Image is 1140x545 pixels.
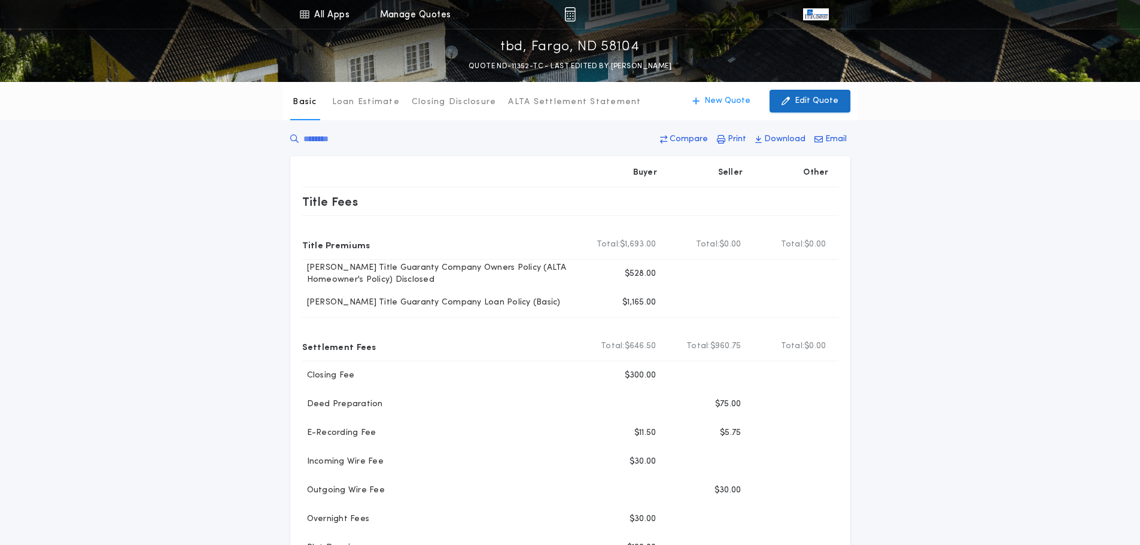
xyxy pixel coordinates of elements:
b: Total: [686,340,710,352]
p: Closing Fee [302,370,355,382]
p: Email [825,133,847,145]
p: QUOTE ND-11352-TC - LAST EDITED BY [PERSON_NAME] [469,60,671,72]
span: $0.00 [804,340,826,352]
p: [PERSON_NAME] Title Guaranty Company Owners Policy (ALTA Homeowner's Policy) Disclosed [302,262,581,286]
button: Edit Quote [770,90,850,112]
p: $5.75 [720,427,741,439]
button: Download [752,129,809,150]
button: Compare [656,129,712,150]
span: $1,693.00 [620,239,656,251]
p: Seller [718,167,743,179]
p: Buyer [633,167,657,179]
b: Total: [597,239,621,251]
p: Title Fees [302,192,358,211]
span: $960.75 [710,340,741,352]
p: $11.50 [634,427,656,439]
b: Total: [696,239,720,251]
p: E-Recording Fee [302,427,376,439]
button: Print [713,129,750,150]
p: Other [803,167,828,179]
p: $300.00 [625,370,656,382]
p: $1,165.00 [622,297,656,309]
p: $30.00 [715,485,741,497]
p: Deed Preparation [302,398,383,410]
p: Title Premiums [302,235,370,254]
p: Outgoing Wire Fee [302,485,385,497]
span: $646.50 [625,340,656,352]
p: Edit Quote [795,95,838,107]
p: $75.00 [715,398,741,410]
p: [PERSON_NAME] Title Guaranty Company Loan Policy (Basic) [302,297,561,309]
p: Print [728,133,746,145]
b: Total: [601,340,625,352]
p: Loan Estimate [332,96,400,108]
p: Incoming Wire Fee [302,456,384,468]
button: Email [811,129,850,150]
b: Total: [781,340,805,352]
p: ALTA Settlement Statement [508,96,641,108]
p: Compare [670,133,708,145]
b: Total: [781,239,805,251]
p: Basic [293,96,317,108]
p: tbd, Fargo, ND 58104 [500,38,640,57]
p: Closing Disclosure [412,96,497,108]
button: New Quote [680,90,762,112]
p: New Quote [704,95,750,107]
p: Settlement Fees [302,337,376,356]
span: $0.00 [804,239,826,251]
p: $528.00 [625,268,656,280]
p: Overnight Fees [302,513,370,525]
p: $30.00 [630,513,656,525]
span: $0.00 [719,239,741,251]
img: vs-icon [803,8,828,20]
p: $30.00 [630,456,656,468]
img: img [564,7,576,22]
p: Download [764,133,805,145]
